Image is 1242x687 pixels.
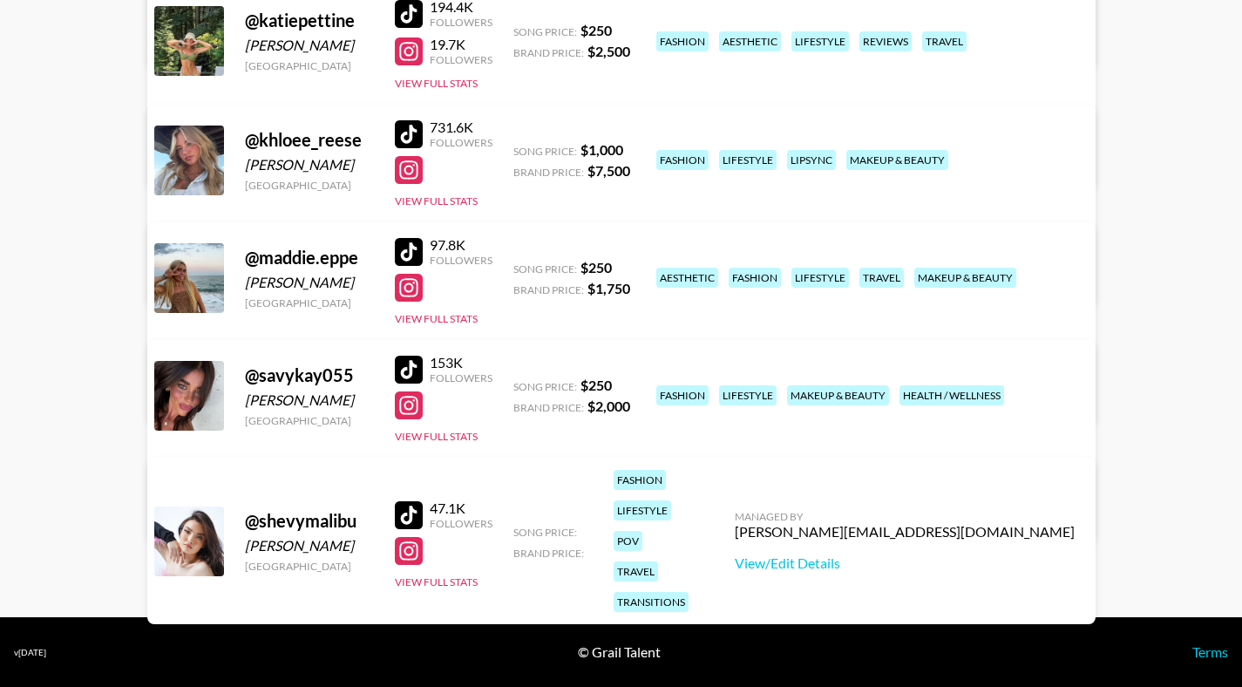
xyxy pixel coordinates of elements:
div: Followers [430,254,492,267]
div: makeup & beauty [787,385,889,405]
strong: $ 1,750 [587,280,630,296]
span: Brand Price: [513,547,584,560]
div: [PERSON_NAME] [245,537,374,554]
div: @ khloee_reese [245,129,374,151]
div: [PERSON_NAME][EMAIL_ADDRESS][DOMAIN_NAME] [735,523,1075,541]
div: [GEOGRAPHIC_DATA] [245,296,374,309]
div: pov [614,531,642,551]
span: Song Price: [513,25,577,38]
button: View Full Stats [395,194,478,207]
strong: $ 2,000 [587,398,630,414]
div: lifestyle [719,385,777,405]
span: Brand Price: [513,401,584,414]
div: Followers [430,136,492,149]
div: health / wellness [899,385,1004,405]
div: lifestyle [719,150,777,170]
span: Brand Price: [513,283,584,296]
span: Song Price: [513,262,577,275]
div: @ katiepettine [245,10,374,31]
strong: $ 250 [580,22,612,38]
div: [GEOGRAPHIC_DATA] [245,179,374,192]
div: Followers [430,517,492,530]
div: 731.6K [430,119,492,136]
strong: $ 1,000 [580,141,623,158]
a: Terms [1192,643,1228,660]
div: aesthetic [719,31,781,51]
div: [PERSON_NAME] [245,156,374,173]
div: [PERSON_NAME] [245,274,374,291]
div: Followers [430,53,492,66]
div: lifestyle [614,500,671,520]
div: @ savykay055 [245,364,374,386]
div: fashion [656,150,709,170]
span: Song Price: [513,526,577,539]
div: Managed By [735,510,1075,523]
div: 97.8K [430,236,492,254]
div: makeup & beauty [914,268,1016,288]
span: Song Price: [513,380,577,393]
div: lipsync [787,150,836,170]
div: © Grail Talent [578,643,661,661]
div: 153K [430,354,492,371]
div: travel [922,31,967,51]
div: fashion [614,470,666,490]
strong: $ 250 [580,259,612,275]
span: Brand Price: [513,166,584,179]
div: [PERSON_NAME] [245,391,374,409]
span: Song Price: [513,145,577,158]
strong: $ 7,500 [587,162,630,179]
div: [GEOGRAPHIC_DATA] [245,59,374,72]
div: lifestyle [791,268,849,288]
div: makeup & beauty [846,150,948,170]
div: fashion [729,268,781,288]
div: transitions [614,592,689,612]
button: View Full Stats [395,430,478,443]
div: fashion [656,31,709,51]
div: [GEOGRAPHIC_DATA] [245,560,374,573]
div: @ maddie.eppe [245,247,374,269]
div: [GEOGRAPHIC_DATA] [245,414,374,427]
a: View/Edit Details [735,554,1075,572]
span: Brand Price: [513,46,584,59]
div: fashion [656,385,709,405]
div: Followers [430,16,492,29]
button: View Full Stats [395,575,478,588]
div: 47.1K [430,500,492,517]
div: v [DATE] [14,647,46,658]
div: reviews [859,31,912,51]
div: @ shevymalibu [245,510,374,532]
div: Followers [430,371,492,384]
div: lifestyle [791,31,849,51]
div: aesthetic [656,268,718,288]
button: View Full Stats [395,312,478,325]
div: 19.7K [430,36,492,53]
strong: $ 250 [580,377,612,393]
div: travel [859,268,904,288]
div: travel [614,561,658,582]
div: [PERSON_NAME] [245,37,374,54]
button: View Full Stats [395,77,478,90]
strong: $ 2,500 [587,43,630,59]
